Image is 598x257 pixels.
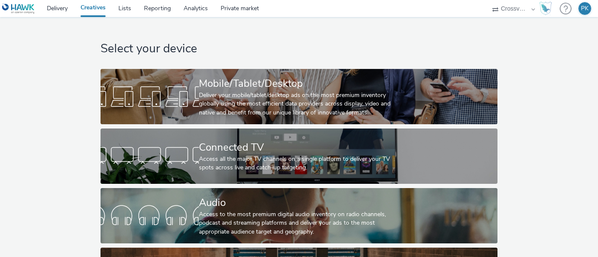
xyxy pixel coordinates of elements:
div: Connected TV [199,140,396,155]
div: Access all the major TV channels on a single platform to deliver your TV spots across live and ca... [199,155,396,172]
h1: Select your device [101,41,497,57]
img: Hawk Academy [539,2,552,15]
a: Hawk Academy [539,2,555,15]
div: Deliver your mobile/tablet/desktop ads on the most premium inventory globally using the most effi... [199,91,396,117]
a: Mobile/Tablet/DesktopDeliver your mobile/tablet/desktop ads on the most premium inventory globall... [101,69,497,124]
a: Connected TVAccess all the major TV channels on a single platform to deliver your TV spots across... [101,128,497,184]
div: Audio [199,195,396,210]
div: PK [581,2,589,15]
a: AudioAccess to the most premium digital audio inventory on radio channels, podcast and streaming ... [101,188,497,243]
img: undefined Logo [2,3,35,14]
div: Access to the most premium digital audio inventory on radio channels, podcast and streaming platf... [199,210,396,236]
div: Mobile/Tablet/Desktop [199,76,396,91]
